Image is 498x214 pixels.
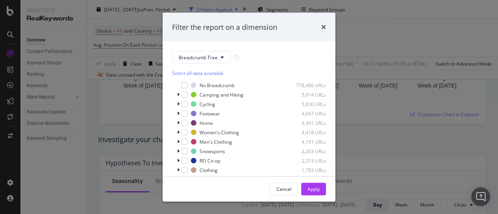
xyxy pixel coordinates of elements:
div: Open Intercom Messenger [471,187,490,206]
div: No Breadcrumb [200,82,234,88]
div: Filter the report on a dimension [172,22,277,32]
div: 4,191 URLs [287,138,326,145]
div: modal [163,13,335,201]
div: times [321,22,326,32]
div: 5,914 URLs [287,91,326,98]
div: Women's Clothing [200,129,239,135]
button: Apply [301,183,326,195]
span: Breadcrumb Tree [179,54,218,60]
div: Men's Clothing [200,138,232,145]
div: Clothing [200,166,218,173]
div: Cancel [276,185,291,192]
div: 2,263 URLs [287,148,326,154]
div: 778,486 URLs [287,82,326,88]
button: Cancel [270,183,298,195]
div: Footwear [200,110,220,117]
div: Home [200,119,213,126]
div: 4,667 URLs [287,110,326,117]
div: 5,830 URLs [287,101,326,107]
div: Snowsports [200,148,225,154]
div: Apply [308,185,320,192]
div: Camping and Hiking [200,91,244,98]
div: 2,213 URLs [287,157,326,164]
div: Cycling [200,101,215,107]
div: 1,783 URLs [287,166,326,173]
div: 4,418 URLs [287,129,326,135]
button: Breadcrumb Tree [172,51,231,64]
div: 4,491 URLs [287,119,326,126]
div: REI Co-op [200,157,220,164]
div: Select all data available [172,70,326,77]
